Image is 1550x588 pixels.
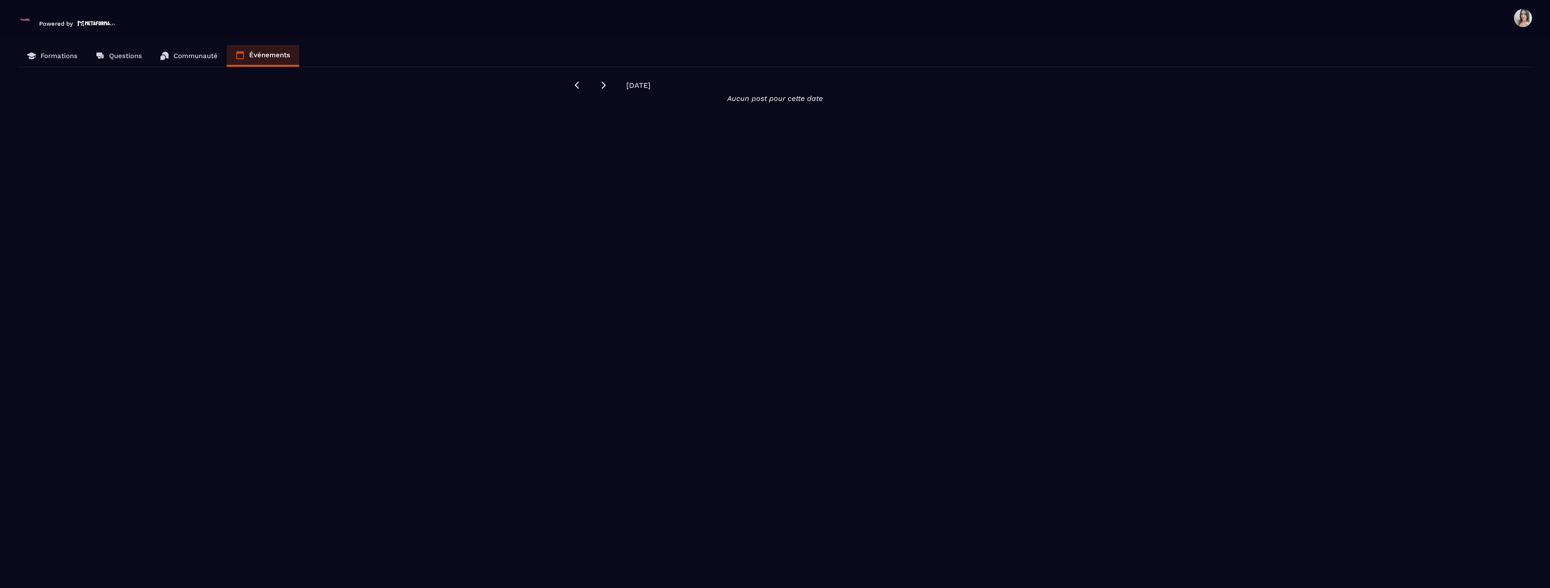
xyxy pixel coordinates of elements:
p: Questions [109,52,142,60]
a: Formations [18,45,87,67]
img: logo [77,19,115,27]
p: Communauté [173,52,218,60]
a: Événements [227,45,299,67]
i: Aucun post pour cette date [727,94,823,103]
span: [DATE] [626,81,651,90]
p: Événements [249,51,290,59]
p: Powered by [39,20,73,27]
a: Communauté [151,45,227,67]
p: Formations [41,52,77,60]
img: logo-branding [18,13,32,27]
a: Questions [87,45,151,67]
